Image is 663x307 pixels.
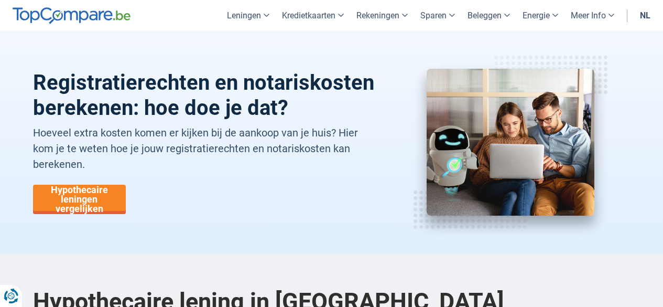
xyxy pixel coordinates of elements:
p: Hoeveel extra kosten komen er kijken bij de aankoop van je huis? Hier kom je te weten hoe je jouw... [33,125,375,172]
h1: Registratierechten en notariskosten berekenen: hoe doe je dat? [33,70,375,121]
img: TopCompare [13,7,131,24]
img: notariskosten [427,69,594,216]
a: Hypothecaire leningen vergelijken [33,185,126,214]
